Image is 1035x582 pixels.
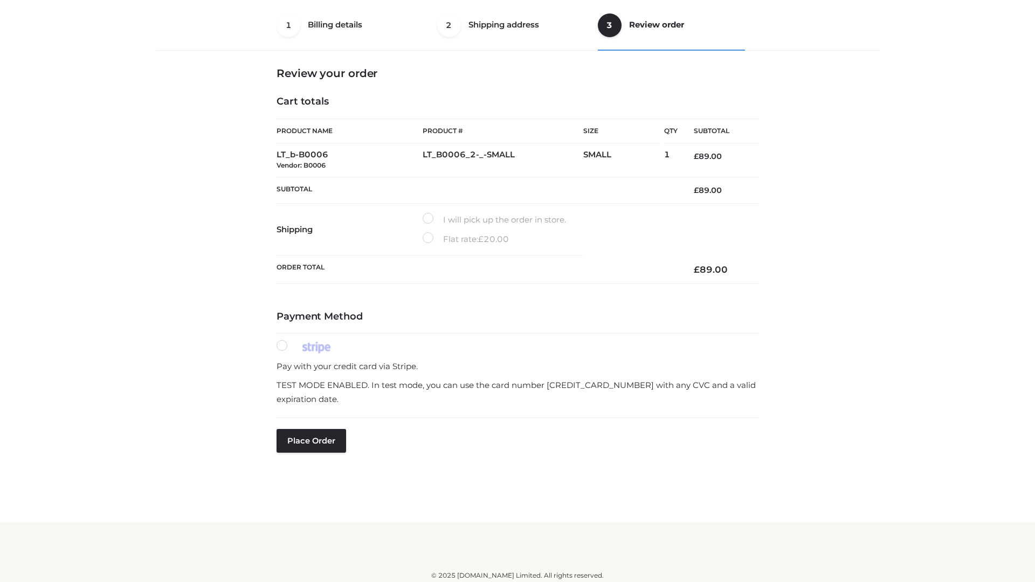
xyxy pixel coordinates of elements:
th: Subtotal [678,119,758,143]
button: Place order [277,429,346,453]
th: Order Total [277,255,678,284]
h3: Review your order [277,67,758,80]
label: Flat rate: [423,232,509,246]
bdi: 89.00 [694,151,722,161]
th: Size [583,119,659,143]
span: £ [694,185,699,195]
th: Qty [664,119,678,143]
span: £ [694,264,700,275]
td: 1 [664,143,678,177]
p: TEST MODE ENABLED. In test mode, you can use the card number [CREDIT_CARD_NUMBER] with any CVC an... [277,378,758,406]
p: Pay with your credit card via Stripe. [277,359,758,373]
td: LT_B0006_2-_-SMALL [423,143,583,177]
td: LT_b-B0006 [277,143,423,177]
th: Product Name [277,119,423,143]
h4: Payment Method [277,311,758,323]
bdi: 20.00 [478,234,509,244]
div: © 2025 [DOMAIN_NAME] Limited. All rights reserved. [160,570,875,581]
h4: Cart totals [277,96,758,108]
small: Vendor: B0006 [277,161,326,169]
td: SMALL [583,143,664,177]
th: Subtotal [277,177,678,203]
bdi: 89.00 [694,264,728,275]
th: Product # [423,119,583,143]
label: I will pick up the order in store. [423,213,566,227]
bdi: 89.00 [694,185,722,195]
span: £ [694,151,699,161]
th: Shipping [277,204,423,255]
span: £ [478,234,484,244]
